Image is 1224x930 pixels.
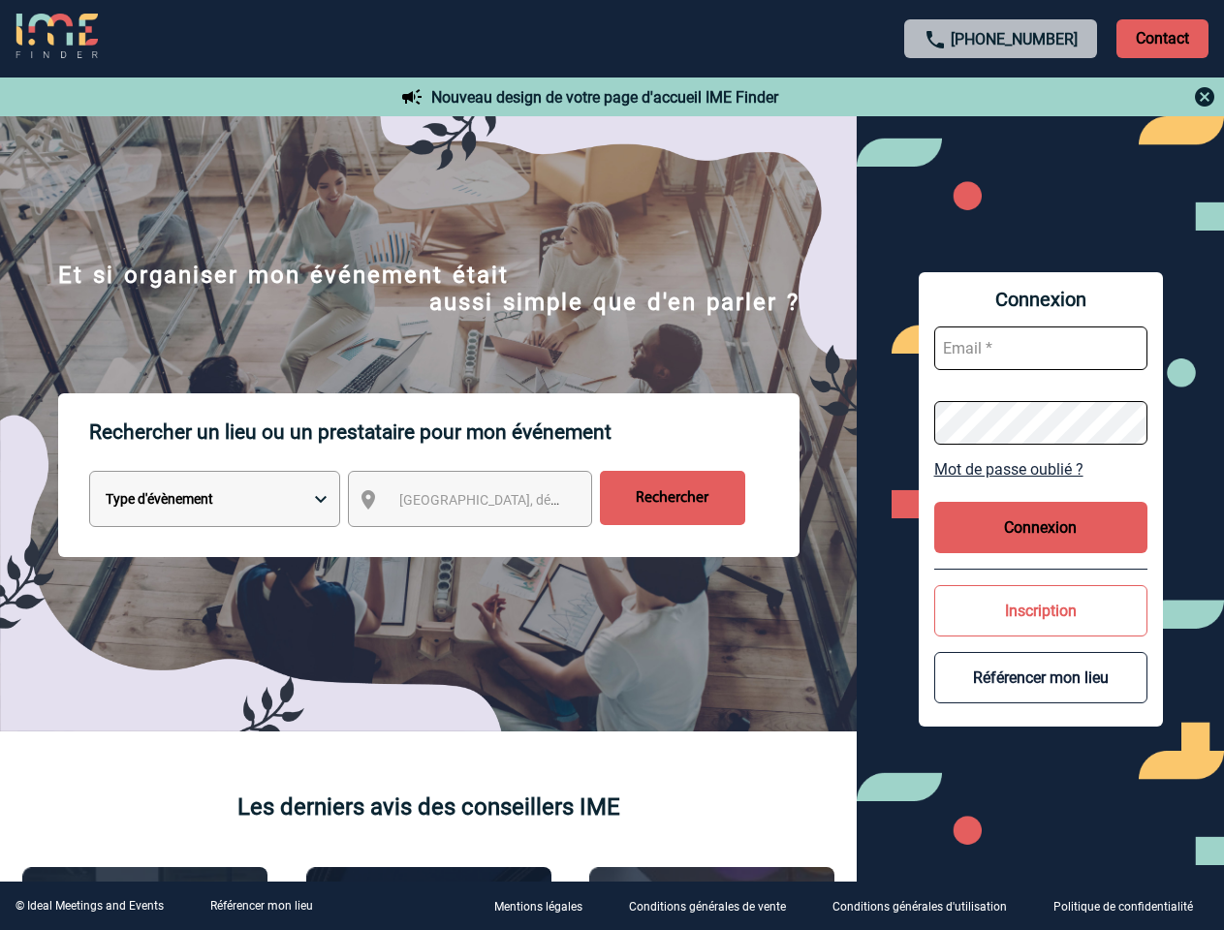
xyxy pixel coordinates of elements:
[934,502,1147,553] button: Connexion
[817,897,1038,915] a: Conditions générales d'utilisation
[1116,19,1208,58] p: Contact
[934,585,1147,636] button: Inscription
[89,393,800,471] p: Rechercher un lieu ou un prestataire pour mon événement
[210,899,313,913] a: Référencer mon lieu
[399,492,669,508] span: [GEOGRAPHIC_DATA], département, région...
[629,901,786,914] p: Conditions générales de vente
[951,30,1078,48] a: [PHONE_NUMBER]
[934,460,1147,479] a: Mot de passe oublié ?
[934,288,1147,311] span: Connexion
[934,652,1147,703] button: Référencer mon lieu
[832,901,1007,914] p: Conditions générales d'utilisation
[934,326,1147,370] input: Email *
[1038,897,1224,915] a: Politique de confidentialité
[600,471,745,525] input: Rechercher
[1053,901,1193,914] p: Politique de confidentialité
[924,28,947,51] img: call-24-px.png
[479,897,613,915] a: Mentions légales
[494,901,582,914] p: Mentions légales
[16,899,164,913] div: © Ideal Meetings and Events
[613,897,817,915] a: Conditions générales de vente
